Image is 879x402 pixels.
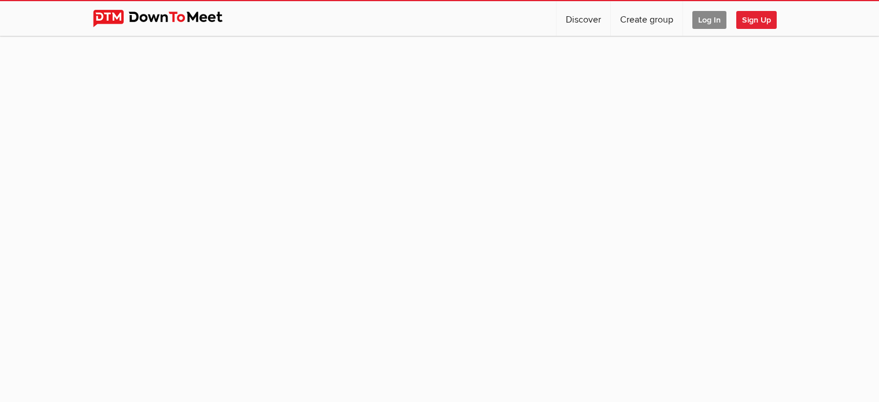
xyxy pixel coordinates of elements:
[736,1,786,36] a: Sign Up
[692,11,726,29] span: Log In
[683,1,736,36] a: Log In
[611,1,683,36] a: Create group
[557,1,610,36] a: Discover
[736,11,777,29] span: Sign Up
[93,10,240,27] img: DownToMeet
